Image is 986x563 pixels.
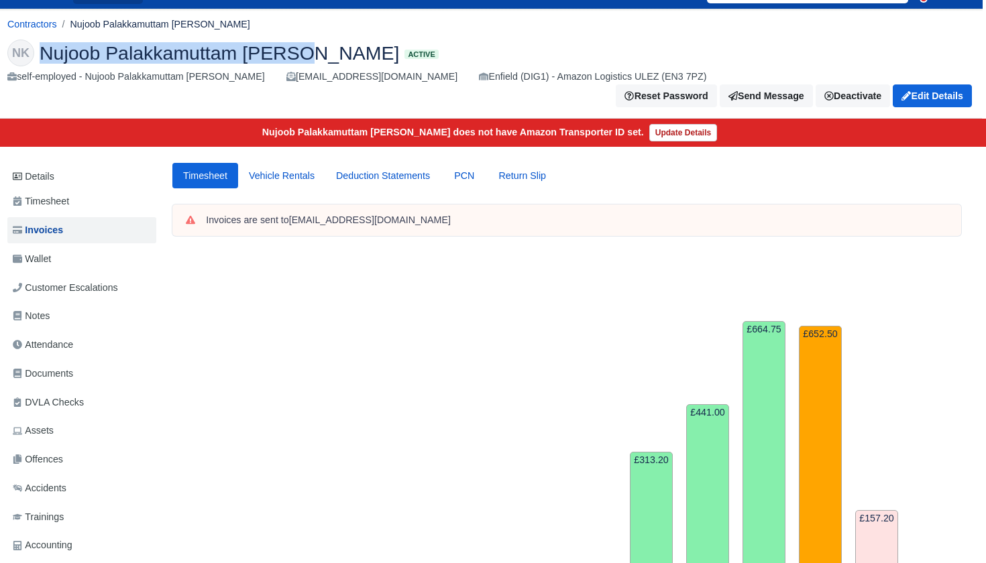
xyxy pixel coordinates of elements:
[238,163,325,189] a: Vehicle Rentals
[7,40,34,66] div: NK
[172,163,238,189] a: Timesheet
[289,214,451,225] strong: [EMAIL_ADDRESS][DOMAIN_NAME]
[13,423,54,438] span: Assets
[7,332,156,358] a: Attendance
[40,44,399,62] span: Nujoob Palakkamuttam [PERSON_NAME]
[13,337,73,353] span: Attendance
[13,223,63,238] span: Invoices
[919,499,986,563] iframe: Chat Widget
[286,69,457,84] div: [EMAIL_ADDRESS][DOMAIN_NAME]
[7,188,156,214] a: Timesheet
[7,361,156,387] a: Documents
[7,446,156,473] a: Offences
[616,84,716,107] button: Reset Password
[7,389,156,416] a: DVLA Checks
[7,532,156,558] a: Accounting
[13,194,69,209] span: Timesheet
[13,509,64,525] span: Trainings
[57,17,250,32] li: Nujoob Palakkamuttam [PERSON_NAME]
[13,280,118,296] span: Customer Escalations
[13,481,66,496] span: Accidents
[816,84,890,107] a: Deactivate
[7,164,156,189] a: Details
[7,19,57,29] a: Contractors
[441,163,488,189] a: PCN
[7,303,156,329] a: Notes
[7,217,156,243] a: Invoices
[7,246,156,272] a: Wallet
[13,308,50,324] span: Notes
[404,50,438,60] span: Active
[479,69,706,84] div: Enfield (DIG1) - Amazon Logistics ULEZ (EN3 7PZ)
[649,124,717,141] a: Update Details
[7,504,156,530] a: Trainings
[13,366,73,381] span: Documents
[13,538,72,553] span: Accounting
[7,475,156,501] a: Accidents
[488,163,557,189] a: Return Slip
[13,251,51,267] span: Wallet
[893,84,972,107] a: Edit Details
[7,418,156,444] a: Assets
[13,452,63,467] span: Offences
[7,275,156,301] a: Customer Escalations
[206,214,948,227] div: Invoices are sent to
[13,395,84,410] span: DVLA Checks
[7,69,265,84] div: self-employed - Nujoob Palakkamuttam [PERSON_NAME]
[325,163,441,189] a: Deduction Statements
[720,84,813,107] a: Send Message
